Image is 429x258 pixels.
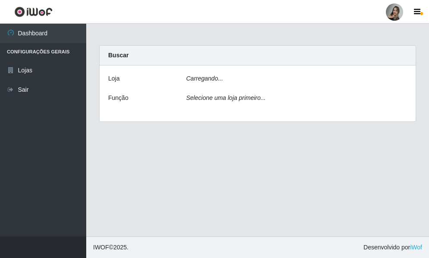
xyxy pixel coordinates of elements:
[108,52,128,59] strong: Buscar
[108,74,119,83] label: Loja
[93,244,109,251] span: IWOF
[363,243,422,252] span: Desenvolvido por
[410,244,422,251] a: iWof
[14,6,53,17] img: CoreUI Logo
[93,243,128,252] span: © 2025 .
[186,94,266,101] i: Selecione uma loja primeiro...
[108,93,128,103] label: Função
[186,75,223,82] i: Carregando...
